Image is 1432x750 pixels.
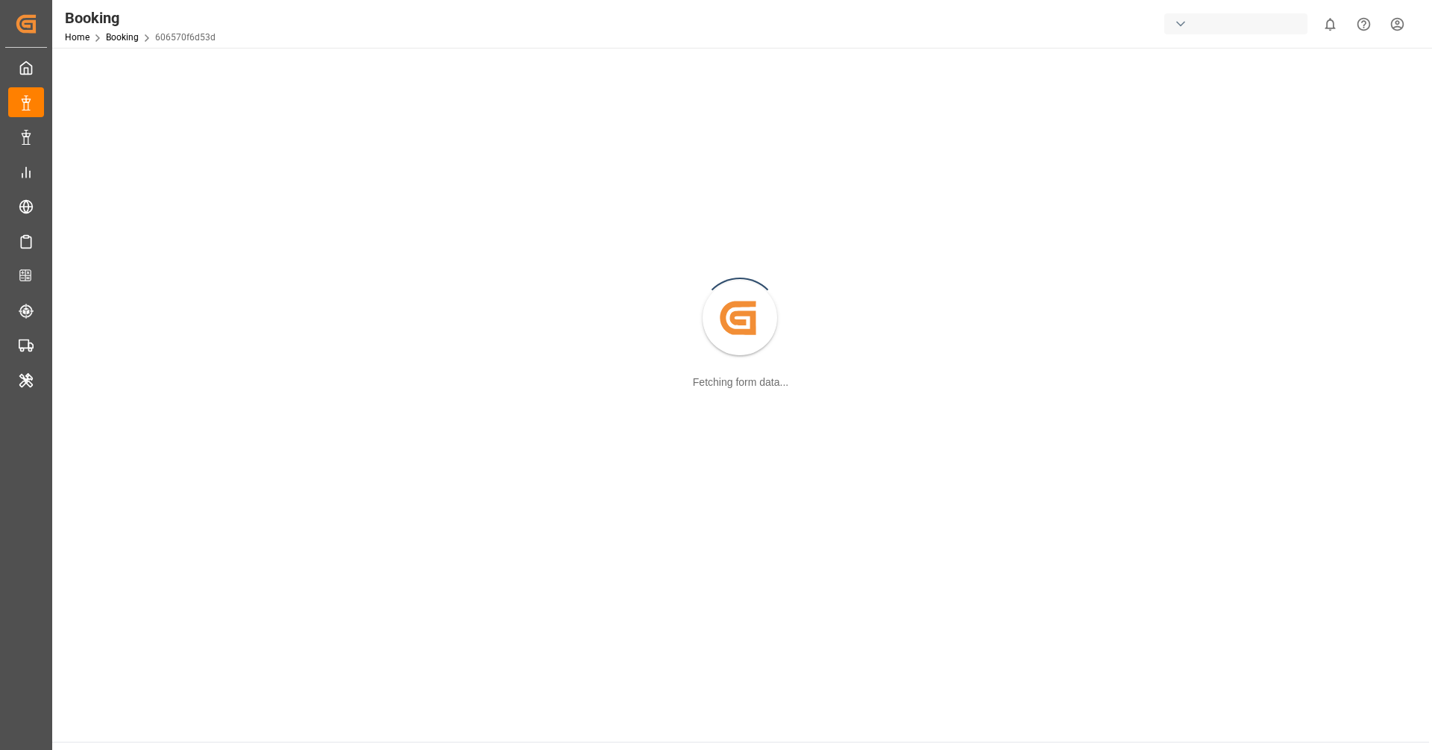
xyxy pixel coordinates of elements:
[1347,7,1381,41] button: Help Center
[693,375,788,390] div: Fetching form data...
[65,7,216,29] div: Booking
[65,32,89,43] a: Home
[1313,7,1347,41] button: show 0 new notifications
[106,32,139,43] a: Booking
